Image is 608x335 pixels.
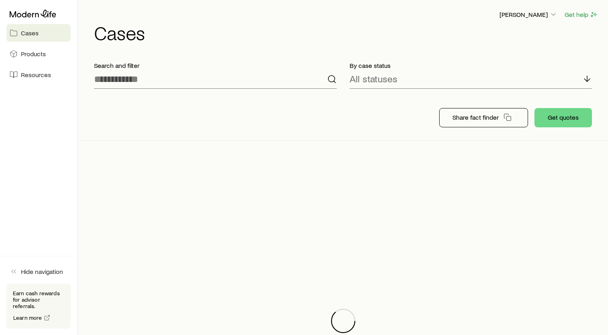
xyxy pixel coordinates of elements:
[6,263,71,280] button: Hide navigation
[21,29,39,37] span: Cases
[13,290,64,309] p: Earn cash rewards for advisor referrals.
[94,61,337,69] p: Search and filter
[499,10,558,20] button: [PERSON_NAME]
[534,108,592,127] button: Get quotes
[350,61,592,69] p: By case status
[94,23,598,42] h1: Cases
[350,73,397,84] p: All statuses
[21,71,51,79] span: Resources
[452,113,499,121] p: Share fact finder
[6,24,71,42] a: Cases
[500,10,557,18] p: [PERSON_NAME]
[6,66,71,84] a: Resources
[6,284,71,329] div: Earn cash rewards for advisor referrals.Learn more
[439,108,528,127] button: Share fact finder
[21,268,63,276] span: Hide navigation
[21,50,46,58] span: Products
[6,45,71,63] a: Products
[564,10,598,19] button: Get help
[13,315,42,321] span: Learn more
